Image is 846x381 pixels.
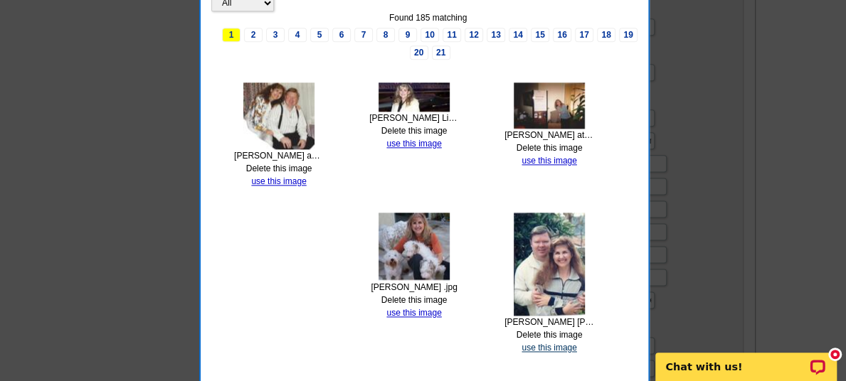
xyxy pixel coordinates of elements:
a: use this image [386,139,441,149]
a: Delete this image [246,163,312,173]
a: 14 [509,28,527,42]
iframe: LiveChat chat widget [646,336,846,381]
span: 1 [222,28,240,42]
img: thumb-689a5261ca4f2.jpg [243,82,314,149]
a: 15 [531,28,549,42]
div: [PERSON_NAME] and [PERSON_NAME] San [PERSON_NAME].png [234,149,324,162]
div: Found 185 matching [211,11,645,24]
a: 10 [421,28,439,42]
a: 13 [487,28,505,42]
a: 2 [244,28,263,42]
a: 21 [432,45,450,60]
a: 17 [575,28,593,42]
a: 12 [465,28,483,42]
img: thumb-689a51cb5ef06.jpg [514,82,585,129]
div: [PERSON_NAME] .jpg [369,281,459,294]
div: [PERSON_NAME] at KW office coat drive.jpg [504,129,594,141]
a: Delete this image [517,143,583,153]
a: use this image [522,156,576,166]
a: use this image [251,176,306,186]
a: 20 [410,45,428,60]
a: 5 [310,28,329,42]
a: 18 [597,28,615,42]
a: use this image [522,343,576,353]
a: 8 [376,28,395,42]
a: Delete this image [517,330,583,340]
a: 4 [288,28,307,42]
div: [PERSON_NAME] Lib.jpg [369,112,459,124]
div: [PERSON_NAME] [PERSON_NAME] 1985 .jpg [504,316,594,328]
a: Delete this image [381,295,448,305]
img: thumb-689a522132417.jpg [379,82,450,112]
a: 19 [619,28,638,42]
a: 11 [443,28,461,42]
a: Delete this image [381,126,448,136]
img: thumb-689a51540945f.jpg [514,213,585,316]
a: use this image [386,308,441,318]
a: 6 [332,28,351,42]
a: 3 [266,28,285,42]
img: thumb-689a519ab2adf.jpg [379,213,450,281]
a: 7 [354,28,373,42]
a: 16 [553,28,571,42]
a: 9 [398,28,417,42]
